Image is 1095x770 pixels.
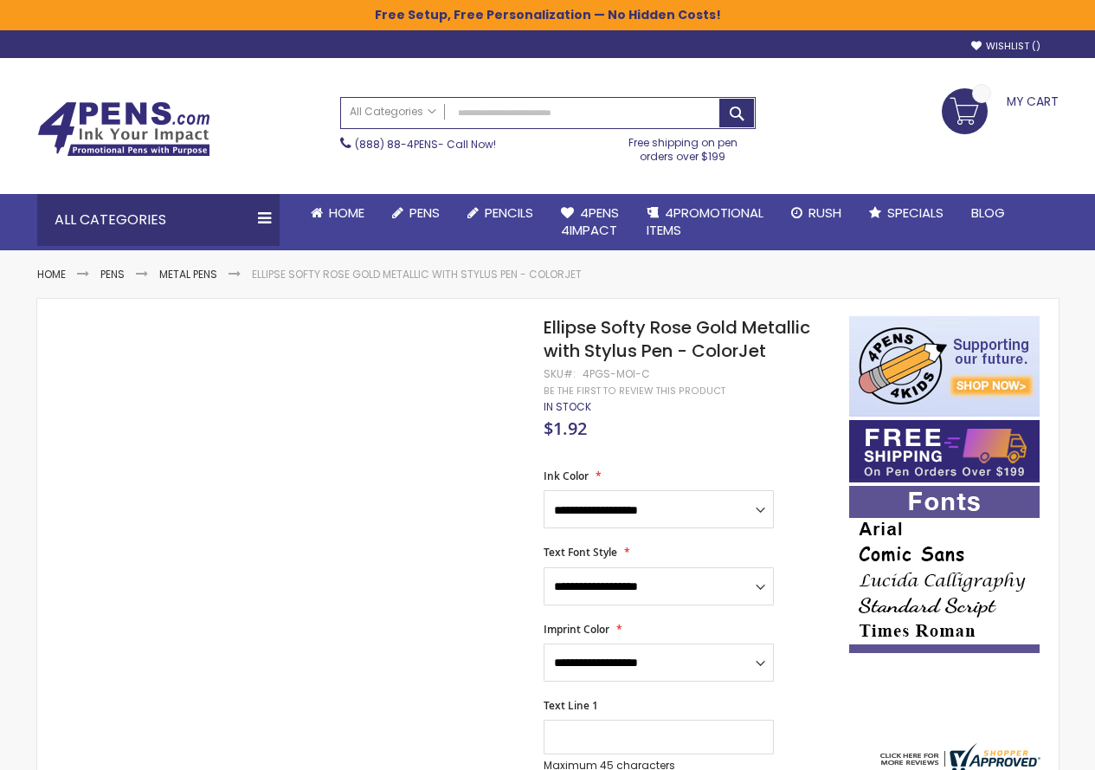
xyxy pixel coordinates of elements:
[37,101,210,157] img: 4Pens Custom Pens and Promotional Products
[378,194,454,232] a: Pens
[544,622,609,637] span: Imprint Color
[971,204,1005,222] span: Blog
[544,315,810,363] span: Ellipse Softy Rose Gold Metallic with Stylus Pen - ColorJet
[855,194,957,232] a: Specials
[887,204,944,222] span: Specials
[547,194,633,250] a: 4Pens4impact
[544,385,725,398] a: Be the first to review this product
[971,40,1040,53] a: Wishlist
[159,267,217,281] a: Metal Pens
[647,204,763,239] span: 4PROMOTIONAL ITEMS
[544,469,589,483] span: Ink Color
[297,194,378,232] a: Home
[485,204,533,222] span: Pencils
[849,316,1040,417] img: 4pens 4 kids
[610,129,756,164] div: Free shipping on pen orders over $199
[37,267,66,281] a: Home
[329,204,364,222] span: Home
[544,400,591,414] div: Availability
[341,98,445,126] a: All Categories
[544,698,598,713] span: Text Line 1
[454,194,547,232] a: Pencils
[252,268,582,281] li: Ellipse Softy Rose Gold Metallic with Stylus Pen - ColorJet
[409,204,440,222] span: Pens
[808,204,841,222] span: Rush
[849,420,1040,482] img: Free shipping on orders over $199
[355,137,496,152] span: - Call Now!
[957,194,1019,232] a: Blog
[561,204,619,239] span: 4Pens 4impact
[544,399,591,414] span: In stock
[849,486,1040,653] img: font-personalization-examples
[544,366,576,381] strong: SKU
[100,267,125,281] a: Pens
[350,105,436,119] span: All Categories
[777,194,855,232] a: Rush
[633,194,777,250] a: 4PROMOTIONALITEMS
[355,137,438,152] a: (888) 88-4PENS
[37,194,280,246] div: All Categories
[544,545,617,560] span: Text Font Style
[583,367,650,381] div: 4PGS-MOI-C
[544,417,587,440] span: $1.92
